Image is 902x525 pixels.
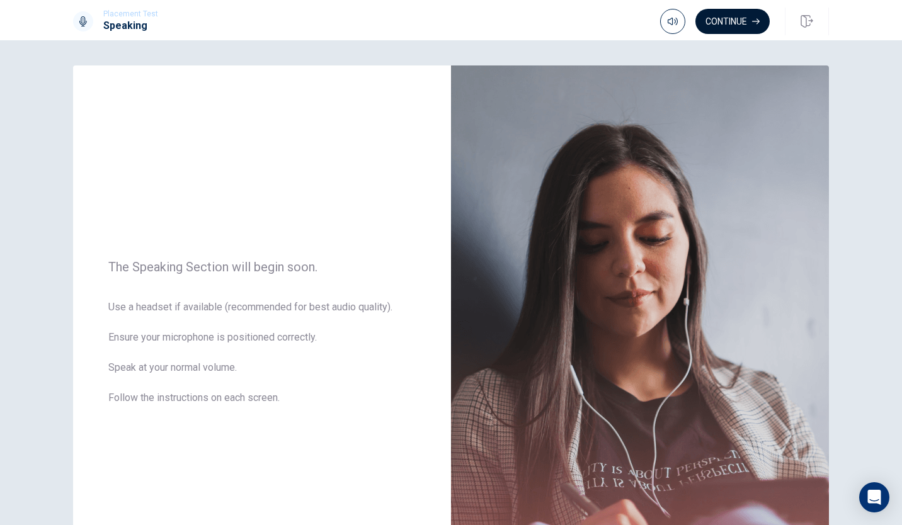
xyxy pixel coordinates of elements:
[108,300,416,421] span: Use a headset if available (recommended for best audio quality). Ensure your microphone is positi...
[103,18,158,33] h1: Speaking
[103,9,158,18] span: Placement Test
[695,9,770,34] button: Continue
[859,482,889,512] div: Open Intercom Messenger
[108,259,416,274] span: The Speaking Section will begin soon.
